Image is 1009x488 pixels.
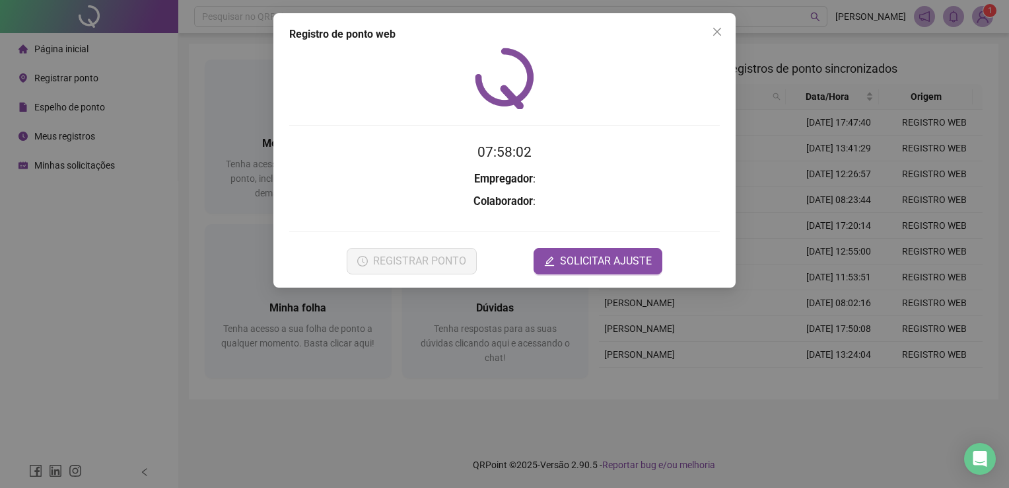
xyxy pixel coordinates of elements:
h3: : [289,171,720,188]
img: QRPoint [475,48,534,109]
button: Close [707,21,728,42]
time: 07:58:02 [477,144,532,160]
div: Registro de ponto web [289,26,720,42]
div: Open Intercom Messenger [964,443,996,475]
strong: Colaborador [473,195,533,208]
span: edit [544,256,555,266]
span: SOLICITAR AJUSTE [560,253,652,269]
span: close [712,26,722,37]
button: REGISTRAR PONTO [347,248,477,274]
h3: : [289,193,720,210]
strong: Empregador [474,173,533,185]
button: editSOLICITAR AJUSTE [534,248,662,274]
